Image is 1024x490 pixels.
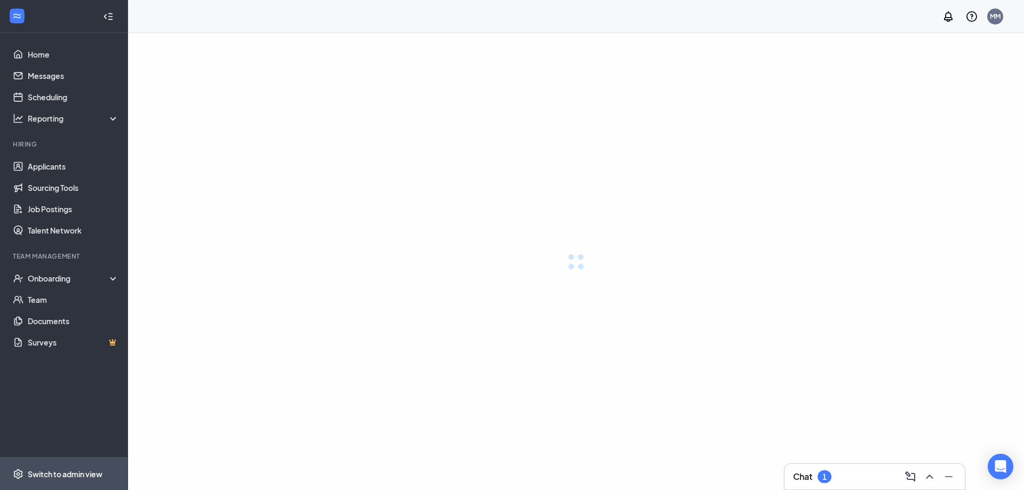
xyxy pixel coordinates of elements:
svg: ComposeMessage [904,470,917,483]
a: Applicants [28,156,119,177]
svg: Analysis [13,113,23,124]
svg: Notifications [942,10,955,23]
svg: Settings [13,469,23,479]
a: Job Postings [28,198,119,220]
h3: Chat [793,471,812,483]
svg: WorkstreamLogo [12,11,22,21]
a: Messages [28,65,119,86]
a: Home [28,44,119,65]
svg: UserCheck [13,273,23,284]
svg: Minimize [942,470,955,483]
div: MM [990,12,1001,21]
div: Onboarding [28,273,119,284]
svg: ChevronUp [923,470,936,483]
button: ChevronUp [920,468,937,485]
a: Team [28,289,119,310]
button: Minimize [939,468,956,485]
div: 1 [822,472,827,481]
a: Documents [28,310,119,332]
a: SurveysCrown [28,332,119,353]
div: Switch to admin view [28,469,102,479]
div: Reporting [28,113,119,124]
svg: Collapse [103,11,114,22]
button: ComposeMessage [901,468,918,485]
div: Hiring [13,140,117,149]
svg: QuestionInfo [965,10,978,23]
div: Team Management [13,252,117,261]
a: Talent Network [28,220,119,241]
div: Open Intercom Messenger [988,454,1013,479]
a: Sourcing Tools [28,177,119,198]
a: Scheduling [28,86,119,108]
